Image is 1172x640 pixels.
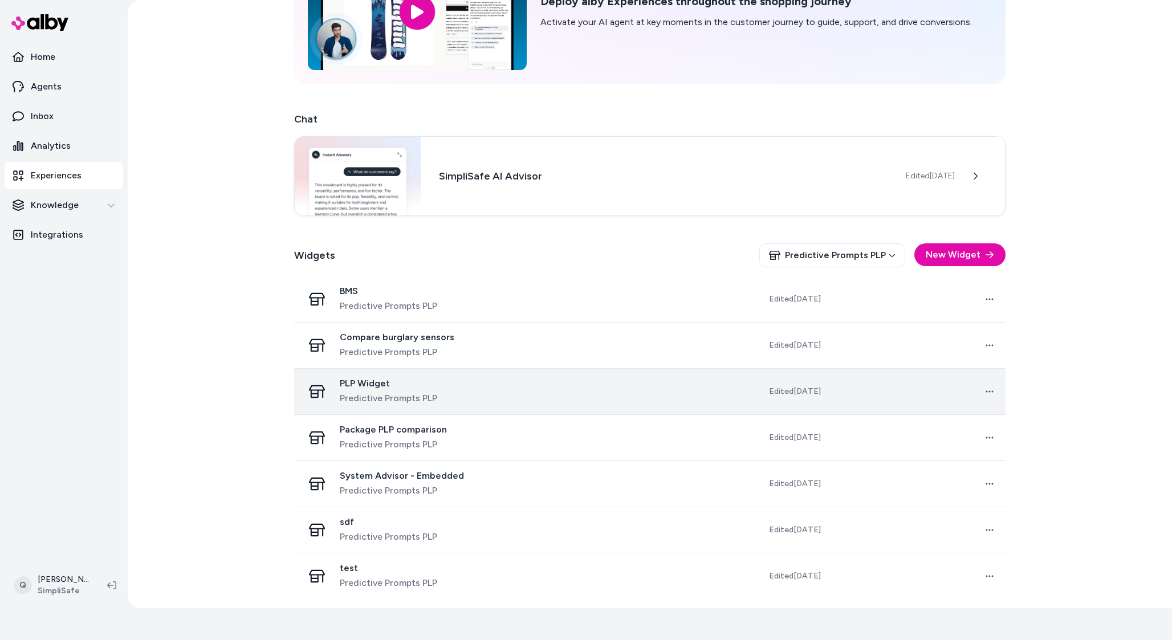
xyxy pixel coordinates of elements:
[38,585,89,597] span: SimpliSafe
[769,478,821,490] span: Edited [DATE]
[11,14,68,31] img: alby Logo
[31,228,83,242] p: Integrations
[340,438,447,451] span: Predictive Prompts PLP
[340,378,437,389] span: PLP Widget
[340,392,437,405] span: Predictive Prompts PLP
[294,111,1006,127] h2: Chat
[5,103,123,130] a: Inbox
[914,243,1006,266] button: New Widget
[31,50,55,64] p: Home
[340,332,454,343] span: Compare burglary sensors
[769,386,821,397] span: Edited [DATE]
[31,80,62,93] p: Agents
[769,340,821,351] span: Edited [DATE]
[5,162,123,189] a: Experiences
[340,562,437,574] span: test
[31,109,54,123] p: Inbox
[340,424,447,435] span: Package PLP comparison
[340,470,464,482] span: System Advisor - Embedded
[5,73,123,100] a: Agents
[38,574,89,585] p: [PERSON_NAME]
[5,191,123,219] button: Knowledge
[340,530,437,544] span: Predictive Prompts PLP
[14,576,32,594] span: Q
[340,516,437,528] span: sdf
[769,432,821,443] span: Edited [DATE]
[294,136,1006,216] a: Chat widgetSimpliSafe AI AdvisorEdited[DATE]
[769,524,821,536] span: Edited [DATE]
[540,15,972,29] p: Activate your AI agent at key moments in the customer journey to guide, support, and drive conver...
[340,345,454,359] span: Predictive Prompts PLP
[769,293,821,305] span: Edited [DATE]
[5,221,123,248] a: Integrations
[906,170,955,182] span: Edited [DATE]
[759,243,905,267] button: Predictive Prompts PLP
[439,168,888,184] h3: SimpliSafe AI Advisor
[7,567,98,604] button: Q[PERSON_NAME]SimpliSafe
[31,198,79,212] p: Knowledge
[5,132,123,160] a: Analytics
[31,139,71,153] p: Analytics
[769,570,821,582] span: Edited [DATE]
[295,137,421,215] img: Chat widget
[31,169,82,182] p: Experiences
[294,247,335,263] h2: Widgets
[5,43,123,71] a: Home
[340,576,437,590] span: Predictive Prompts PLP
[340,484,464,498] span: Predictive Prompts PLP
[340,299,437,313] span: Predictive Prompts PLP
[340,286,437,297] span: BMS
